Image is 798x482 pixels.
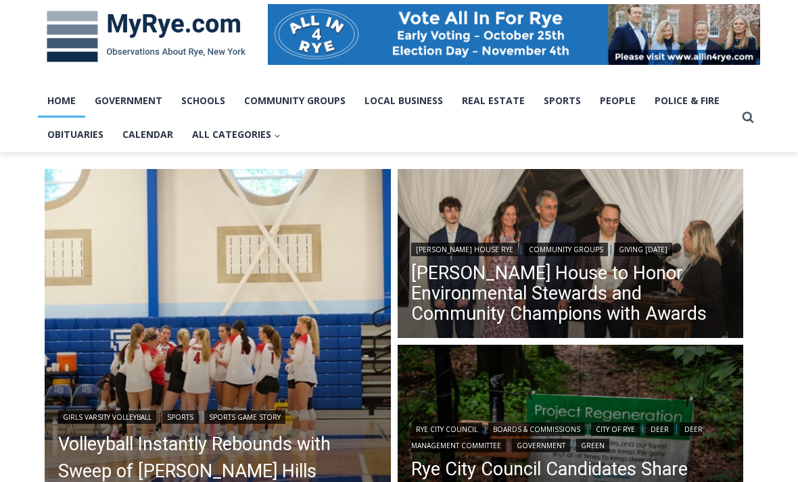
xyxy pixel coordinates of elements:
a: Deer [646,423,674,436]
div: Two by Two Animal Haven & The Nature Company: The Wild World of Animals [142,38,195,114]
a: Local Business [355,84,452,118]
img: All in for Rye [268,4,760,65]
a: Home [38,84,85,118]
a: Sports [162,410,198,424]
a: [PERSON_NAME] House Rye [411,243,518,256]
a: Sports [534,84,590,118]
a: Girls Varsity Volleyball [58,410,156,424]
a: Government [85,84,172,118]
div: | | | | | | [411,420,730,452]
a: Rye City Council [411,423,482,436]
a: Obituaries [38,118,113,151]
a: Community Groups [235,84,355,118]
img: (PHOTO: Ferdinand Coghlan (Rye High School Eagle Scout), Lisa Dominici (executive director, Rye Y... [398,169,744,342]
a: People [590,84,645,118]
button: View Search Form [736,105,760,130]
div: | | [411,240,730,256]
a: City of Rye [591,423,640,436]
a: Intern @ [DOMAIN_NAME] [325,131,655,168]
a: [PERSON_NAME] House to Honor Environmental Stewards and Community Champions with Awards [411,263,730,324]
span: Intern @ [DOMAIN_NAME] [354,135,627,165]
a: Police & Fire [645,84,729,118]
a: Real Estate [452,84,534,118]
a: Schools [172,84,235,118]
a: Government [512,439,570,452]
button: Child menu of All Categories [183,118,290,151]
h4: [PERSON_NAME] Read Sanctuary Fall Fest: [DATE] [11,136,180,167]
div: "We would have speakers with experience in local journalism speak to us about their experiences a... [342,1,639,131]
div: 6 [158,117,164,130]
a: Giving [DATE] [614,243,672,256]
a: Boards & Commissions [488,423,585,436]
a: Green [576,439,609,452]
a: Read More Wainwright House to Honor Environmental Stewards and Community Champions with Awards [398,169,744,342]
a: Sports Game Story [204,410,285,424]
div: / [151,117,155,130]
a: [PERSON_NAME] Read Sanctuary Fall Fest: [DATE] [1,135,202,168]
img: MyRye.com [38,1,254,72]
a: Community Groups [524,243,608,256]
nav: Primary Navigation [38,84,736,152]
a: Calendar [113,118,183,151]
div: | | [58,408,377,424]
div: 6 [142,117,148,130]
